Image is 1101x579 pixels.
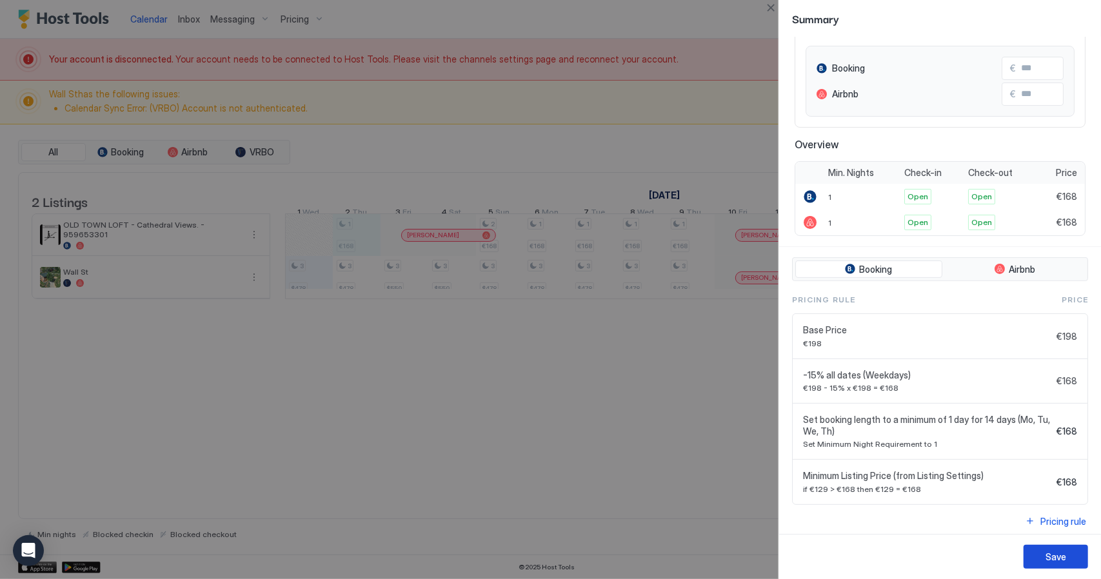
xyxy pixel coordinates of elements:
[803,470,1051,482] span: Minimum Listing Price (from Listing Settings)
[1056,217,1077,228] span: €168
[795,260,942,279] button: Booking
[1010,63,1016,74] span: €
[803,339,1051,348] span: €198
[971,191,992,202] span: Open
[1056,426,1077,437] span: €168
[859,264,892,275] span: Booking
[795,138,1086,151] span: Overview
[803,369,1051,381] span: -15% all dates (Weekdays)
[803,383,1051,393] span: €198 - 15% x €198 = €168
[1010,88,1016,100] span: €
[971,217,992,228] span: Open
[832,88,858,100] span: Airbnb
[1056,191,1077,202] span: €168
[803,484,1051,494] span: if €129 > €168 then €129 = €168
[1023,513,1088,530] button: Pricing rule
[908,191,928,202] span: Open
[828,218,831,228] span: 1
[828,192,831,202] span: 1
[1056,167,1077,179] span: Price
[1040,515,1086,528] div: Pricing rule
[13,535,44,566] div: Open Intercom Messenger
[1046,550,1066,564] div: Save
[945,260,1086,279] button: Airbnb
[803,414,1051,437] span: Set booking length to a minimum of 1 day for 14 days (Mo, Tu, We, Th)
[1024,545,1088,569] button: Save
[1009,264,1035,275] span: Airbnb
[828,167,874,179] span: Min. Nights
[792,294,855,306] span: Pricing Rule
[832,63,865,74] span: Booking
[904,167,942,179] span: Check-in
[1056,331,1077,342] span: €198
[803,324,1051,336] span: Base Price
[792,10,1088,26] span: Summary
[1056,375,1077,387] span: €168
[1056,476,1077,488] span: €168
[792,257,1088,282] div: tab-group
[1062,294,1088,306] span: Price
[908,217,928,228] span: Open
[968,167,1013,179] span: Check-out
[803,439,1051,449] span: Set Minimum Night Requirement to 1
